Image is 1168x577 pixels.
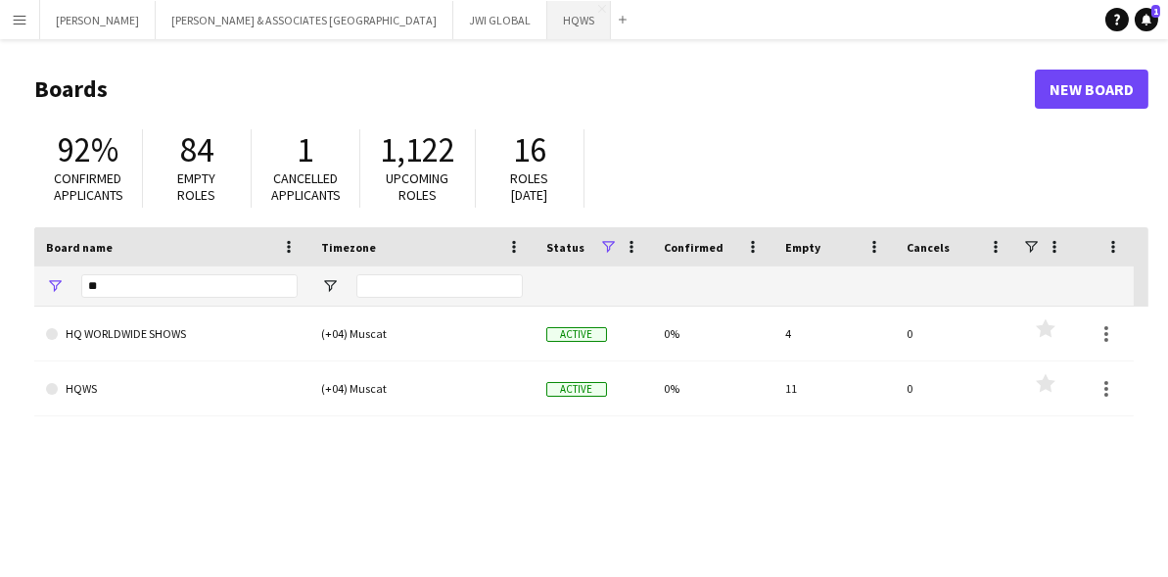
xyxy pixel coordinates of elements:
span: 16 [513,128,546,171]
a: 1 [1135,8,1158,31]
div: (+04) Muscat [309,307,535,361]
span: Confirmed applicants [54,169,123,204]
button: Open Filter Menu [321,277,339,295]
span: 84 [180,128,213,171]
input: Board name Filter Input [81,274,298,298]
span: Board name [46,240,113,255]
div: 0% [652,361,773,415]
span: 1 [1151,5,1160,18]
span: Roles [DATE] [511,169,549,204]
a: HQ WORLDWIDE SHOWS [46,307,298,361]
span: Empty roles [178,169,216,204]
div: 11 [773,361,895,415]
div: (+04) Muscat [309,361,535,415]
span: Cancelled applicants [271,169,341,204]
span: Upcoming roles [387,169,449,204]
input: Timezone Filter Input [356,274,523,298]
span: 1,122 [380,128,455,171]
span: Status [546,240,584,255]
span: Active [546,382,607,397]
button: HQWS [547,1,611,39]
div: 0% [652,307,773,361]
span: Empty [785,240,820,255]
div: 4 [773,307,895,361]
div: 0 [895,307,1016,361]
button: [PERSON_NAME] [40,1,156,39]
button: [PERSON_NAME] & ASSOCIATES [GEOGRAPHIC_DATA] [156,1,453,39]
span: Confirmed [664,240,724,255]
button: Open Filter Menu [46,277,64,295]
span: 92% [58,128,118,171]
span: Timezone [321,240,376,255]
h1: Boards [34,74,1035,104]
span: Active [546,327,607,342]
button: JWI GLOBAL [453,1,547,39]
a: HQWS [46,361,298,416]
div: 0 [895,361,1016,415]
a: New Board [1035,70,1148,109]
span: Cancels [907,240,950,255]
span: 1 [298,128,314,171]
